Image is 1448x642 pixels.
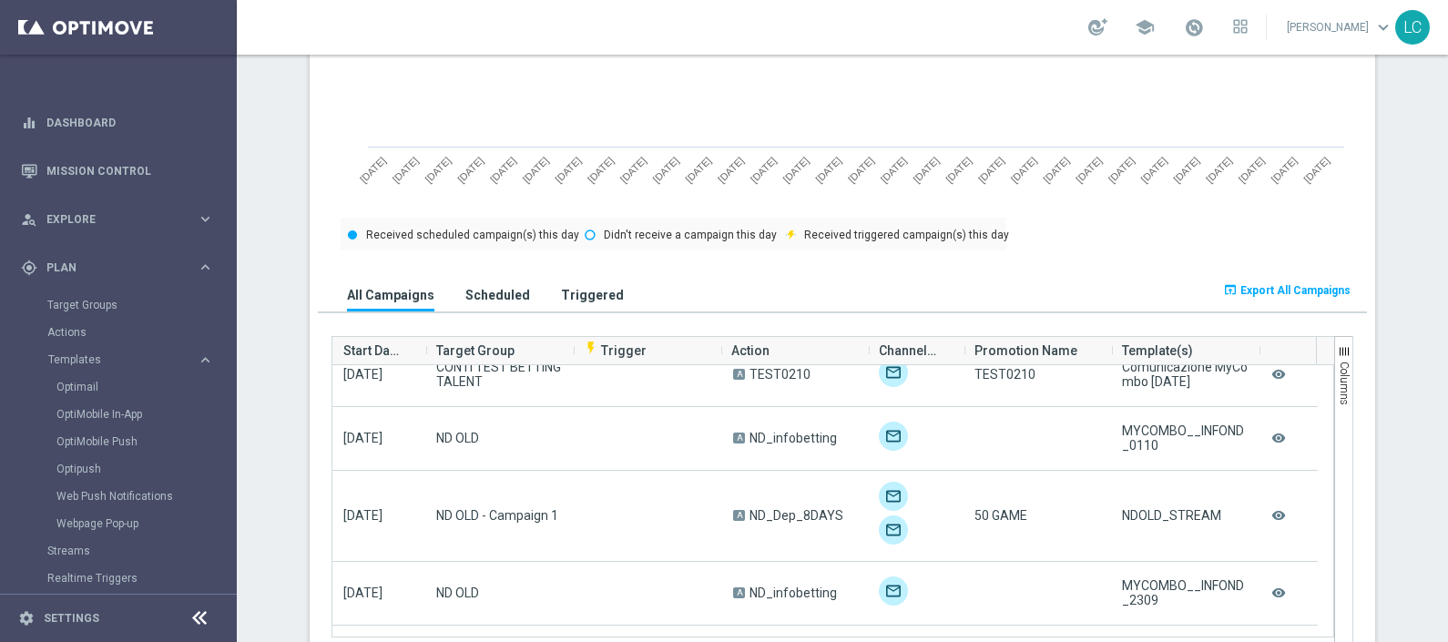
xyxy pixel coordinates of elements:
[1240,284,1351,297] span: Export All Campaigns
[347,287,434,303] h3: All Campaigns
[879,358,908,387] img: Optimail
[813,155,843,185] text: [DATE]
[48,354,197,365] div: Templates
[47,298,189,312] a: Target Groups
[604,229,777,241] text: Didn't receive a campaign this day
[521,155,551,185] text: [DATE]
[879,515,908,545] img: Email
[1122,508,1221,523] div: NDOLD_STREAM
[1041,155,1071,185] text: [DATE]
[749,586,837,600] span: ND_infobetting
[56,428,235,455] div: OptiMobile Push
[1270,504,1288,528] i: remove_red_eye
[1395,10,1430,45] div: LC
[804,229,1009,241] text: Received triggered campaign(s) this day
[488,155,518,185] text: [DATE]
[1122,332,1193,369] span: Template(s)
[56,516,189,531] a: Webpage Pop-up
[749,431,837,445] span: ND_infobetting
[879,422,908,451] img: Optimail
[21,98,214,147] div: Dashboard
[21,260,197,276] div: Plan
[733,433,745,443] span: A
[21,115,37,131] i: equalizer
[343,367,382,382] span: [DATE]
[47,291,235,319] div: Target Groups
[20,212,215,227] div: person_search Explore keyboard_arrow_right
[1270,426,1288,451] i: remove_red_eye
[1074,155,1104,185] text: [DATE]
[358,155,388,185] text: [DATE]
[1122,423,1248,453] div: MYCOMBO__INFOND_0110
[618,155,648,185] text: [DATE]
[56,401,235,428] div: OptiMobile In-App
[44,613,99,624] a: Settings
[48,354,178,365] span: Templates
[342,278,439,311] button: All Campaigns
[733,587,745,598] span: A
[1106,155,1137,185] text: [DATE]
[974,332,1077,369] span: Promotion Name
[21,211,37,228] i: person_search
[1338,362,1351,405] span: Columns
[21,211,197,228] div: Explore
[879,332,938,369] span: Channel(s)
[20,116,215,130] button: equalizer Dashboard
[197,259,214,276] i: keyboard_arrow_right
[1285,14,1395,41] a: [PERSON_NAME]keyboard_arrow_down
[47,319,235,346] div: Actions
[584,343,647,358] span: Trigger
[1237,155,1267,185] text: [DATE]
[197,352,214,369] i: keyboard_arrow_right
[56,407,189,422] a: OptiMobile In-App
[1269,155,1299,185] text: [DATE]
[749,155,779,185] text: [DATE]
[553,155,583,185] text: [DATE]
[879,155,909,185] text: [DATE]
[584,341,598,355] i: flash_on
[436,431,479,445] span: ND OLD
[1204,155,1234,185] text: [DATE]
[556,278,628,311] button: Triggered
[47,346,235,537] div: Templates
[465,287,530,303] h3: Scheduled
[1220,278,1353,303] button: open_in_browser Export All Campaigns
[56,510,235,537] div: Webpage Pop-up
[56,380,189,394] a: Optimail
[20,260,215,275] button: gps_fixed Plan keyboard_arrow_right
[20,164,215,178] button: Mission Control
[436,332,515,369] span: Target Group
[423,155,453,185] text: [DATE]
[733,369,745,380] span: A
[561,287,624,303] h3: Triggered
[366,229,579,241] text: Received scheduled campaign(s) this day
[974,367,1035,382] span: TEST0210
[943,155,974,185] text: [DATE]
[47,544,189,558] a: Streams
[1009,155,1039,185] text: [DATE]
[731,332,770,369] span: Action
[879,482,908,511] img: Optimail
[749,508,843,523] span: ND_Dep_8DAYS
[56,434,189,449] a: OptiMobile Push
[1138,155,1168,185] text: [DATE]
[586,155,616,185] text: [DATE]
[1122,360,1248,389] div: Comunicazione MyCombo [DATE]
[56,483,235,510] div: Web Push Notifications
[46,262,197,273] span: Plan
[1135,17,1155,37] span: school
[780,155,811,185] text: [DATE]
[1373,17,1393,37] span: keyboard_arrow_down
[749,367,811,382] span: TEST0210
[47,352,215,367] button: Templates keyboard_arrow_right
[976,155,1006,185] text: [DATE]
[436,586,479,600] span: ND OLD
[56,373,235,401] div: Optimail
[650,155,680,185] text: [DATE]
[343,508,382,523] span: [DATE]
